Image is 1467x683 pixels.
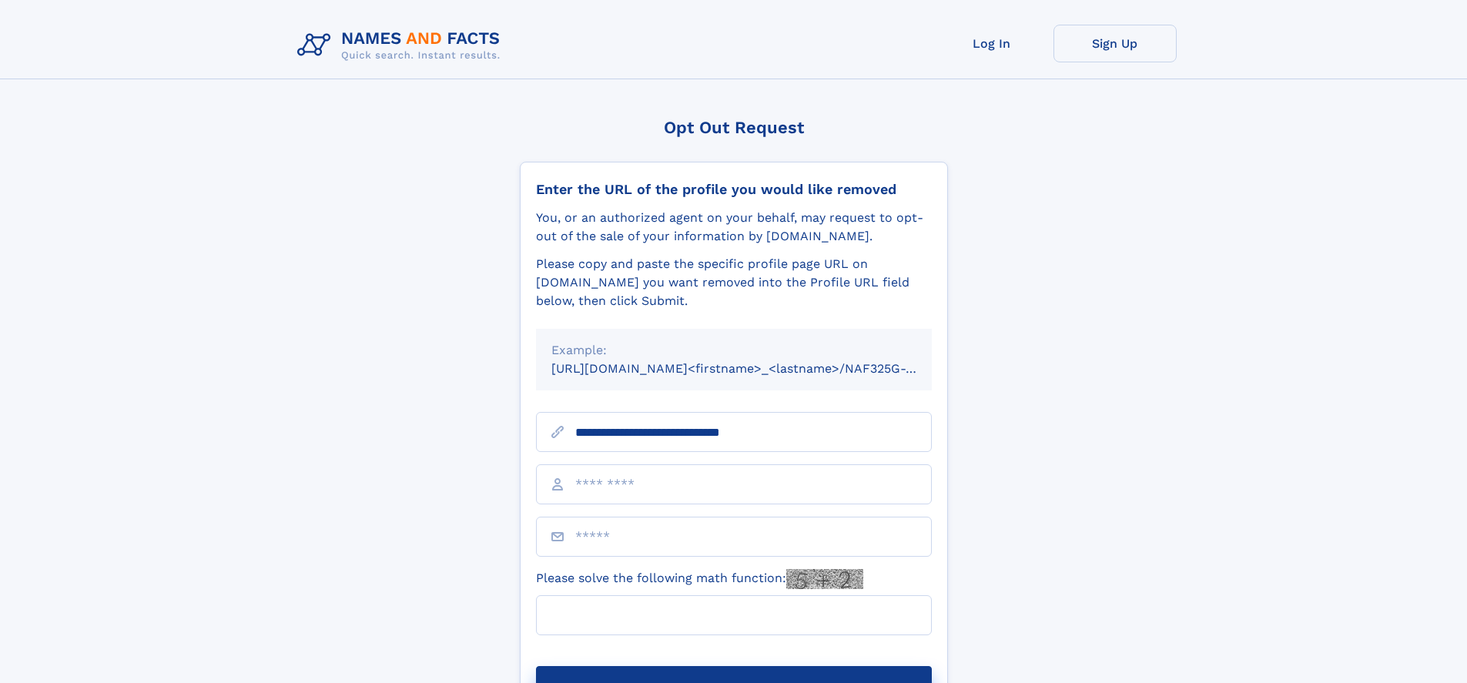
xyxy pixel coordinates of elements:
a: Sign Up [1053,25,1177,62]
div: You, or an authorized agent on your behalf, may request to opt-out of the sale of your informatio... [536,209,932,246]
div: Enter the URL of the profile you would like removed [536,181,932,198]
a: Log In [930,25,1053,62]
small: [URL][DOMAIN_NAME]<firstname>_<lastname>/NAF325G-xxxxxxxx [551,361,961,376]
div: Please copy and paste the specific profile page URL on [DOMAIN_NAME] you want removed into the Pr... [536,255,932,310]
img: Logo Names and Facts [291,25,513,66]
div: Example: [551,341,916,360]
label: Please solve the following math function: [536,569,863,589]
div: Opt Out Request [520,118,948,137]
